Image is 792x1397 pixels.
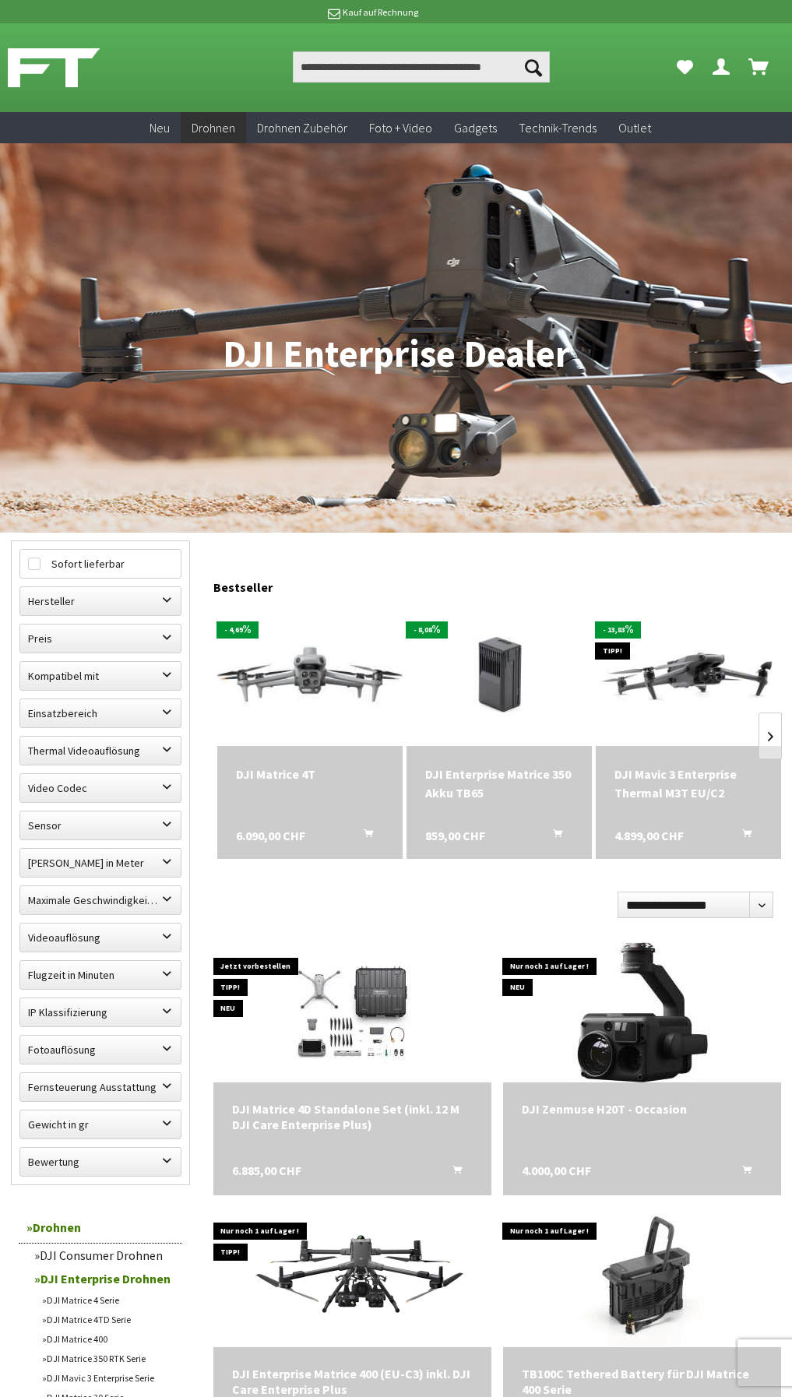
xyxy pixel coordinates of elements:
span: 859,00 CHF [425,826,485,845]
a: TB100C Tethered Battery für DJI Matrice 400 Serie 1.929,00 CHF In den Warenkorb [522,1366,762,1397]
label: Einsatzbereich [20,699,181,727]
a: Technik-Trends [508,112,607,144]
a: DJI Matrice 4T 6.090,00 CHF In den Warenkorb [236,765,384,783]
label: Flugzeit in Minuten [20,961,181,989]
label: Thermal Videoauflösung [20,737,181,765]
label: Bewertung [20,1148,181,1176]
label: Fernsteuerung Ausstattung [20,1073,181,1101]
a: DJI Matrice 4TD Serie [34,1310,182,1329]
span: 4.000,00 CHF [522,1163,591,1178]
a: Foto + Video [358,112,443,144]
a: DJI Matrice 400 [34,1329,182,1349]
div: DJI Enterprise Matrice 350 Akku TB65 [425,765,573,802]
label: IP Klassifizierung [20,998,181,1026]
a: DJI Matrice 4D Standalone Set (inkl. 12 M DJI Care Enterprise Plus) 6.885,00 CHF In den Warenkorb [232,1101,473,1132]
img: DJI Enterprise Matrice 400 (EU-C3) inkl. DJI Care Enterprise Plus [236,1211,470,1342]
span: 6.090,00 CHF [236,826,305,845]
img: DJI Zenmuse H20T - Occasion [572,942,713,1082]
label: Gewicht in gr [20,1110,181,1138]
span: Gadgets [454,120,497,135]
a: DJI Consumer Drohnen [26,1244,182,1267]
a: DJI Enterprise Matrice 350 Akku TB65 859,00 CHF In den Warenkorb [425,765,573,802]
div: DJI Matrice 4D Standalone Set (inkl. 12 M DJI Care Enterprise Plus) [232,1101,473,1132]
label: Fotoauflösung [20,1036,181,1064]
a: Dein Konto [706,51,737,83]
span: Technik-Trends [519,120,597,135]
a: DJI Mavic 3 Enterprise Thermal M3T EU/C2 4.899,00 CHF In den Warenkorb [614,765,762,802]
button: In den Warenkorb [434,1163,471,1183]
span: Drohnen Zubehör [257,120,347,135]
span: 6.885,00 CHF [232,1163,301,1178]
span: Foto + Video [369,120,432,135]
a: DJI Zenmuse H20T - Occasion 4.000,00 CHF In den Warenkorb [522,1101,762,1117]
span: Drohnen [192,120,235,135]
a: Meine Favoriten [669,51,700,83]
label: Maximale Flughöhe in Meter [20,849,181,877]
span: Neu [150,120,170,135]
a: DJI Matrice 4 Serie [34,1290,182,1310]
div: TB100C Tethered Battery für DJI Matrice 400 Serie [522,1366,762,1397]
a: Neu [139,112,181,144]
a: Drohnen [181,112,246,144]
label: Video Codec [20,774,181,802]
span: Outlet [618,120,651,135]
a: DJI Matrice 350 RTK Serie [34,1349,182,1368]
label: Maximale Geschwindigkeit in km/h [20,886,181,914]
img: Shop Futuretrends - zur Startseite wechseln [8,48,100,87]
div: DJI Mavic 3 Enterprise Thermal M3T EU/C2 [614,765,762,802]
div: DJI Matrice 4T [236,765,384,783]
button: In den Warenkorb [345,826,382,846]
a: DJI Mavic 3 Enterprise Serie [34,1368,182,1388]
button: Suchen [517,51,550,83]
label: Videoauflösung [20,924,181,952]
div: DJI Enterprise Matrice 400 (EU-C3) inkl. DJI Care Enterprise Plus [232,1366,473,1397]
h1: DJI Enterprise Dealer [11,335,781,374]
div: DJI Zenmuse H20T - Occasion [522,1101,762,1117]
a: DJI Enterprise Matrice 400 (EU-C3) inkl. DJI Care Enterprise Plus 9.885,00 CHF In den Warenkorb [232,1366,473,1397]
img: DJI Matrice 4D Standalone Set (inkl. 12 M DJI Care Enterprise Plus) [255,942,450,1082]
span: 4.899,00 CHF [614,826,684,845]
a: DJI Enterprise Drohnen [26,1267,182,1290]
a: Gadgets [443,112,508,144]
label: Kompatibel mit [20,662,181,690]
button: In den Warenkorb [534,826,572,846]
img: DJI Enterprise Matrice 350 Akku TB65 [411,606,586,746]
input: Produkt, Marke, Kategorie, EAN, Artikelnummer… [293,51,551,83]
img: TB100C Tethered Battery für DJI Matrice 400 Serie [550,1207,735,1347]
a: Warenkorb [744,51,775,83]
img: DJI Mavic 3 Enterprise Thermal M3T EU/C2 [596,618,781,735]
a: Drohnen Zubehör [246,112,358,144]
img: DJI Matrice 4T [180,603,439,750]
label: Preis [20,625,181,653]
label: Sensor [20,811,181,839]
label: Hersteller [20,587,181,615]
button: In den Warenkorb [723,1163,761,1183]
a: Outlet [607,112,662,144]
div: Bestseller [213,564,781,603]
a: Drohnen [19,1212,182,1244]
button: In den Warenkorb [723,826,761,846]
label: Sofort lieferbar [20,550,181,578]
